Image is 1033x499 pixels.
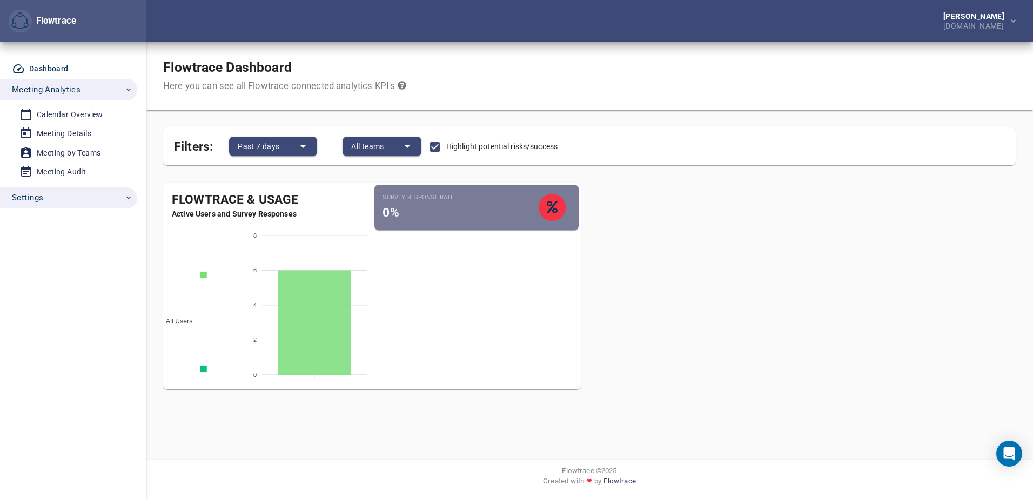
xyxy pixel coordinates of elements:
[163,191,372,209] div: Flowtrace & Usage
[383,205,399,220] span: 0%
[253,232,257,239] tspan: 8
[229,137,289,156] button: Past 7 days
[12,191,43,205] span: Settings
[253,372,257,378] tspan: 0
[943,20,1009,30] div: [DOMAIN_NAME]
[253,302,257,308] tspan: 4
[29,62,69,76] div: Dashboard
[163,59,406,76] h1: Flowtrace Dashboard
[32,15,76,28] div: Flowtrace
[12,83,81,97] span: Meeting Analytics
[163,208,372,219] span: Active Users and Survey Responses
[155,476,1024,490] div: Created with
[9,10,76,33] div: Flowtrace
[926,9,1024,33] button: [PERSON_NAME][DOMAIN_NAME]
[238,140,279,153] span: Past 7 days
[562,466,616,476] span: Flowtrace © 2025
[37,108,103,122] div: Calendar Overview
[603,476,635,490] a: Flowtrace
[158,318,192,325] span: All Users
[37,127,91,140] div: Meeting Details
[11,12,29,30] img: Flowtrace
[594,476,601,490] span: by
[37,165,86,179] div: Meeting Audit
[253,267,257,273] tspan: 6
[383,193,539,202] small: Survey Response Rate
[446,141,558,152] span: Highlight potential risks/success
[943,12,1009,20] div: [PERSON_NAME]
[343,137,393,156] button: All teams
[174,133,213,156] span: Filters:
[37,146,100,160] div: Meeting by Teams
[9,10,32,33] button: Flowtrace
[163,80,406,93] div: Here you can see all Flowtrace connected analytics KPI's
[253,336,257,343] tspan: 2
[351,140,384,153] span: All teams
[584,476,594,486] span: ❤
[996,441,1022,467] div: Open Intercom Messenger
[343,137,421,156] div: split button
[229,137,317,156] div: split button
